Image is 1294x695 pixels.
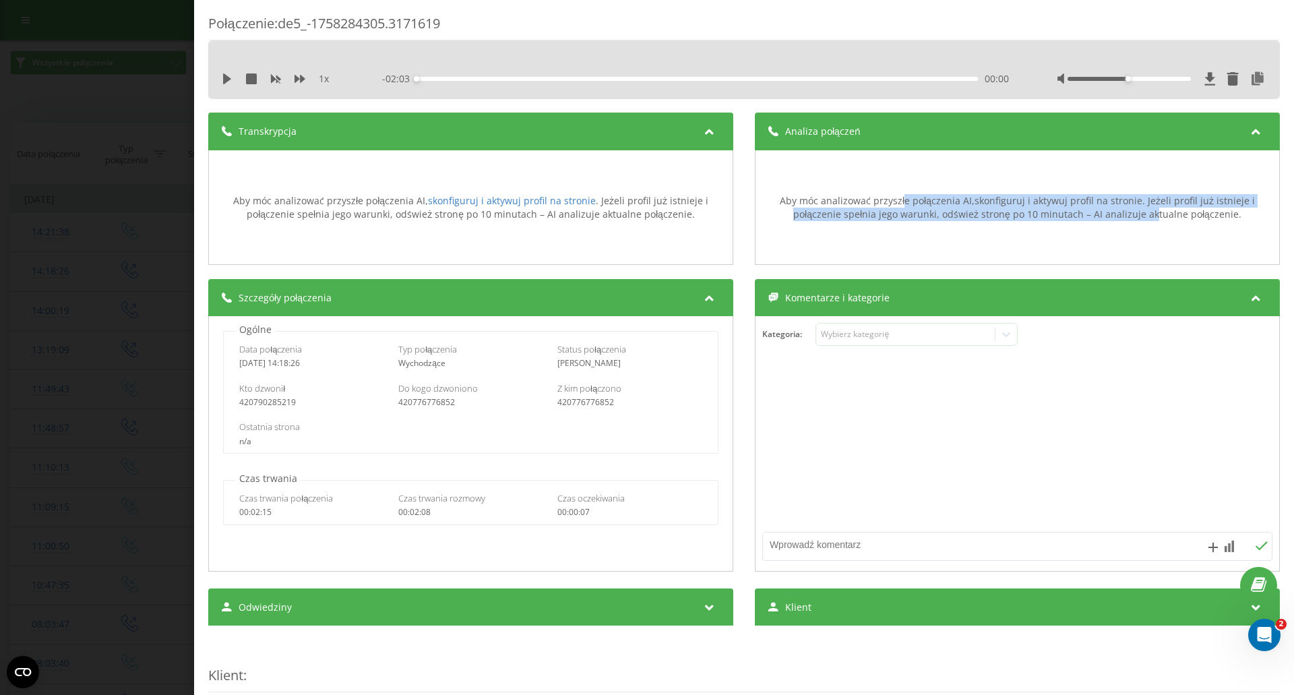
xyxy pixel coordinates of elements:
[398,382,478,394] span: Do kogo dzwoniono
[398,492,485,504] span: Czas trwania rozmowy
[414,76,419,82] div: Accessibility label
[398,508,543,517] div: 00:02:08
[239,291,332,305] span: Szczegóły połączenia
[1126,76,1131,82] div: Accessibility label
[557,508,702,517] div: 00:00:07
[239,359,384,368] div: [DATE] 14:18:26
[762,330,815,339] h4: Kategoria :
[239,508,384,517] div: 00:02:15
[239,421,300,433] span: Ostatnia strona
[1276,619,1287,630] span: 2
[208,639,1280,692] div: :
[216,194,726,220] div: Aby móc analizować przyszłe połączenia AI, . Jeżeli profil już istnieje i połączenie spełnia jego...
[821,329,989,340] div: Wybierz kategorię
[239,382,285,394] span: Kto dzwonił
[785,291,890,305] span: Komentarze i kategorie
[7,656,39,688] button: Open CMP widget
[398,357,445,369] span: Wychodzące
[1248,619,1281,651] iframe: Intercom live chat
[557,357,621,369] span: [PERSON_NAME]
[985,72,1009,86] span: 00:00
[785,125,861,138] span: Analiza połączeń
[208,14,1280,40] div: Połączenie : de5_-1758284305.3171619
[239,601,292,614] span: Odwiedziny
[236,472,301,485] p: Czas trwania
[557,343,626,355] span: Status połączenia
[239,437,702,446] div: n/a
[208,666,243,684] span: Klient
[428,194,596,207] a: skonfiguruj i aktywuj profil na stronie
[398,343,457,355] span: Typ połączenia
[236,323,275,336] p: Ogólne
[785,601,811,614] span: Klient
[975,194,1142,207] a: skonfiguruj i aktywuj profil na stronie
[398,398,543,407] div: 420776776852
[762,194,1272,220] div: Aby móc analizować przyszłe połączenia AI, . Jeżeli profil już istnieje i połączenie spełnia jego...
[557,382,621,394] span: Z kim połączono
[239,125,297,138] span: Transkrypcja
[239,343,302,355] span: Data połączenia
[557,398,702,407] div: 420776776852
[557,492,625,504] span: Czas oczekiwania
[239,398,384,407] div: 420790285219
[239,492,333,504] span: Czas trwania połączenia
[319,72,329,86] span: 1 x
[382,72,417,86] span: - 02:03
